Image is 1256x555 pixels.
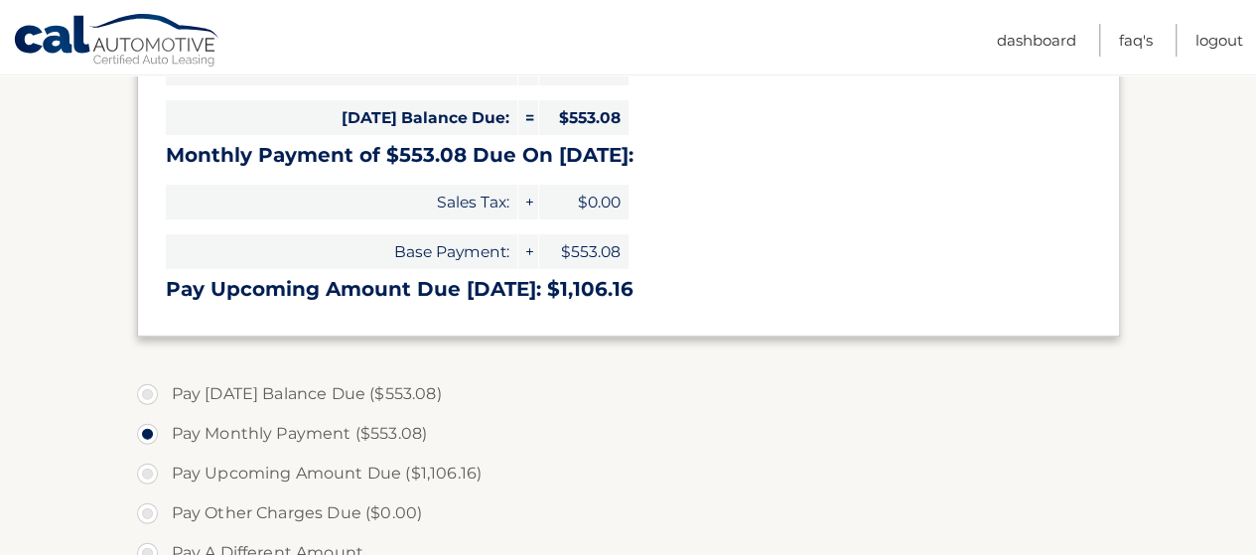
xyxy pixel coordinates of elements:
[166,185,517,219] span: Sales Tax:
[137,414,1120,454] label: Pay Monthly Payment ($553.08)
[137,374,1120,414] label: Pay [DATE] Balance Due ($553.08)
[1119,24,1153,57] a: FAQ's
[518,100,538,135] span: =
[518,185,538,219] span: +
[539,185,628,219] span: $0.00
[166,100,517,135] span: [DATE] Balance Due:
[166,234,517,269] span: Base Payment:
[166,277,1091,302] h3: Pay Upcoming Amount Due [DATE]: $1,106.16
[137,493,1120,533] label: Pay Other Charges Due ($0.00)
[539,234,628,269] span: $553.08
[166,143,1091,168] h3: Monthly Payment of $553.08 Due On [DATE]:
[518,234,538,269] span: +
[137,454,1120,493] label: Pay Upcoming Amount Due ($1,106.16)
[997,24,1076,57] a: Dashboard
[13,13,221,70] a: Cal Automotive
[1195,24,1243,57] a: Logout
[539,100,628,135] span: $553.08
